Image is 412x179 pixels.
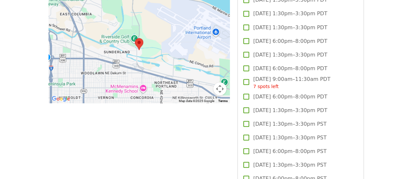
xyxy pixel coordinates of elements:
span: [DATE] 1:30pm–3:30pm PDT [253,10,327,18]
a: Open this area in Google Maps (opens a new window) [50,95,72,103]
a: Terms (opens in new tab) [218,99,228,102]
span: [DATE] 9:00am–11:30am PDT [253,75,330,90]
img: Google [50,95,72,103]
span: Map data ©2025 Google [179,99,214,102]
span: [DATE] 6:00pm–8:00pm PDT [253,64,327,72]
button: Map camera controls [213,82,226,95]
span: [DATE] 1:30pm–3:30pm PDT [253,51,327,58]
span: [DATE] 1:30pm–3:30pm PST [253,161,326,169]
span: [DATE] 1:30pm–3:30pm PDT [253,106,327,114]
span: 7 spots left [253,83,278,89]
span: [DATE] 6:00pm–8:00pm PST [253,147,326,155]
span: [DATE] 1:30pm–3:30pm PST [253,134,326,141]
span: [DATE] 6:00pm–8:00pm PDT [253,37,327,45]
span: [DATE] 1:30pm–3:30pm PDT [253,23,327,31]
span: [DATE] 1:30pm–3:30pm PST [253,120,326,128]
span: [DATE] 6:00pm–8:00pm PDT [253,93,327,100]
